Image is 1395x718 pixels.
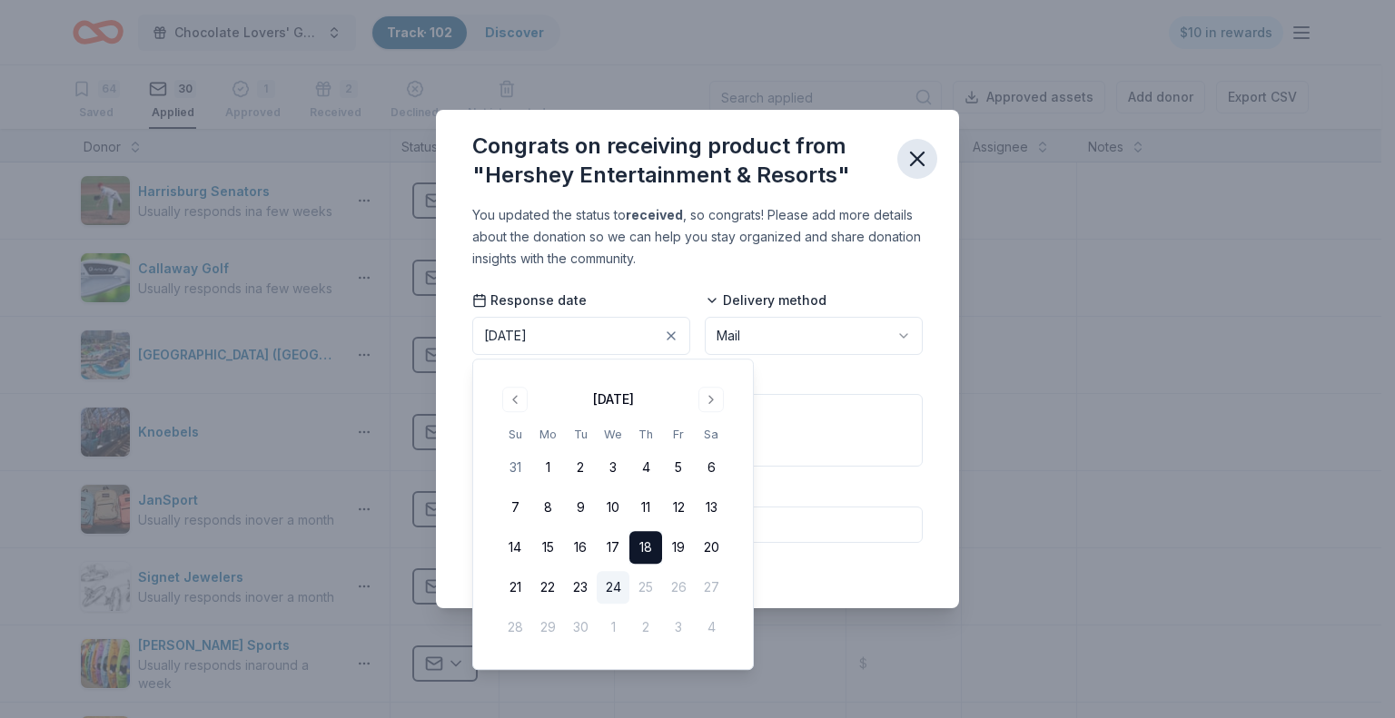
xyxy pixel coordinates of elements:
[629,451,662,484] button: 4
[484,325,527,347] div: [DATE]
[472,317,690,355] button: [DATE]
[593,389,634,410] div: [DATE]
[695,451,727,484] button: 6
[662,425,695,444] th: Friday
[662,531,695,564] button: 19
[499,451,531,484] button: 31
[472,204,923,270] div: You updated the status to , so congrats! Please add more details about the donation so we can hel...
[472,291,587,310] span: Response date
[695,425,727,444] th: Saturday
[502,387,528,412] button: Go to previous month
[597,451,629,484] button: 3
[531,425,564,444] th: Monday
[597,491,629,524] button: 10
[499,491,531,524] button: 7
[564,451,597,484] button: 2
[597,571,629,604] button: 24
[662,451,695,484] button: 5
[662,491,695,524] button: 12
[698,387,724,412] button: Go to next month
[695,531,727,564] button: 20
[564,425,597,444] th: Tuesday
[499,571,531,604] button: 21
[564,491,597,524] button: 9
[564,531,597,564] button: 16
[597,531,629,564] button: 17
[629,491,662,524] button: 11
[629,531,662,564] button: 18
[472,132,883,190] div: Congrats on receiving product from "Hershey Entertainment & Resorts"
[531,531,564,564] button: 15
[705,291,826,310] span: Delivery method
[531,451,564,484] button: 1
[695,491,727,524] button: 13
[626,207,683,222] b: received
[531,571,564,604] button: 22
[499,531,531,564] button: 14
[531,491,564,524] button: 8
[499,425,531,444] th: Sunday
[629,425,662,444] th: Thursday
[597,425,629,444] th: Wednesday
[564,571,597,604] button: 23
